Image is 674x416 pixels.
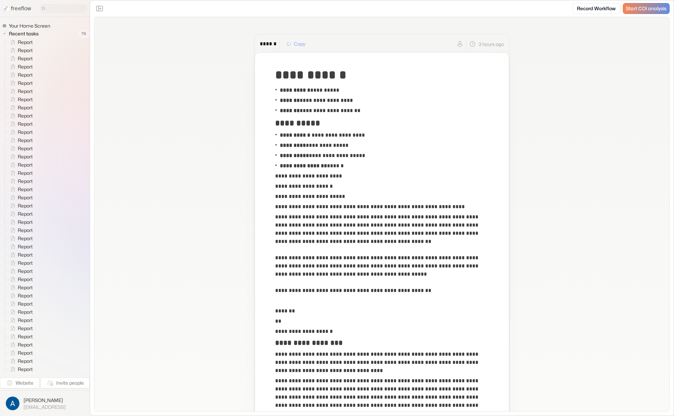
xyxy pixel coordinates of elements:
span: Report [16,333,35,340]
a: Report [5,365,35,373]
a: Report [5,136,35,144]
a: Report [5,202,35,210]
span: Report [16,80,35,87]
a: Report [5,283,35,292]
span: Report [16,137,35,144]
a: Your Home Screen [2,22,53,29]
span: Report [16,88,35,95]
span: Report [16,112,35,119]
span: Report [16,55,35,62]
a: Report [5,95,35,104]
span: Report [16,153,35,160]
a: Report [5,300,35,308]
a: Report [5,87,35,95]
a: Report [5,112,35,120]
span: Report [16,219,35,226]
span: Report [16,96,35,103]
span: Report [16,243,35,250]
button: Close the sidebar [94,3,105,14]
a: Report [5,63,35,71]
a: Report [5,316,35,324]
a: Report [5,243,35,251]
span: Report [16,72,35,78]
span: Report [16,39,35,46]
p: 3 hours ago [479,41,504,48]
span: Report [16,341,35,348]
span: Report [16,63,35,70]
img: profile [6,397,19,410]
span: Report [16,227,35,234]
a: Report [5,79,35,87]
button: Invite people [41,378,90,388]
button: Recent tasks [2,30,41,38]
a: Report [5,333,35,341]
span: Report [16,145,35,152]
a: Report [5,185,35,194]
a: Report [5,46,35,55]
span: Report [16,121,35,127]
button: Copy [282,38,310,49]
span: Report [16,292,35,299]
a: Report [5,308,35,316]
span: Report [16,194,35,201]
a: Report [5,169,35,177]
span: Report [16,170,35,176]
span: Report [16,161,35,168]
a: Report [5,251,35,259]
a: Report [5,259,35,267]
a: Report [5,71,35,79]
span: Report [16,309,35,315]
span: Report [16,325,35,332]
a: Report [5,104,35,112]
span: [EMAIL_ADDRESS] [24,404,66,410]
a: Report [5,341,35,349]
a: Report [5,161,35,169]
span: Report [16,104,35,111]
span: Report [16,268,35,275]
a: Report [5,38,35,46]
a: Report [5,177,35,185]
span: Report [16,186,35,193]
span: 74 [78,29,90,38]
a: Report [5,292,35,300]
a: Report [5,267,35,275]
span: Recent tasks [8,30,41,37]
span: Your Home Screen [8,22,52,29]
a: Record Workflow [572,3,620,14]
span: Start COI analysis [626,6,666,12]
button: [PERSON_NAME][EMAIL_ADDRESS] [4,395,86,412]
a: Report [5,357,35,365]
a: Report [5,194,35,202]
a: Report [5,55,35,63]
span: Report [16,276,35,283]
span: Report [16,47,35,54]
span: Report [16,178,35,185]
a: Report [5,226,35,234]
a: Report [5,324,35,333]
a: Report [5,218,35,226]
a: freeflow [3,4,31,13]
span: Report [16,301,35,307]
a: Report [5,153,35,161]
a: Report [5,234,35,243]
span: Report [16,260,35,266]
span: Report [16,211,35,217]
span: Report [16,317,35,324]
a: Report [5,210,35,218]
span: Report [16,251,35,258]
span: Report [16,358,35,365]
a: Report [5,128,35,136]
p: freeflow [11,4,31,13]
span: Report [16,284,35,291]
span: Report [16,129,35,136]
span: Report [16,202,35,209]
a: Report [5,275,35,283]
a: Report [5,120,35,128]
a: Report [5,144,35,153]
span: Report [16,350,35,356]
span: Report [16,235,35,242]
a: Report [5,349,35,357]
span: Report [16,366,35,373]
span: [PERSON_NAME] [24,397,66,404]
a: Start COI analysis [623,3,670,14]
